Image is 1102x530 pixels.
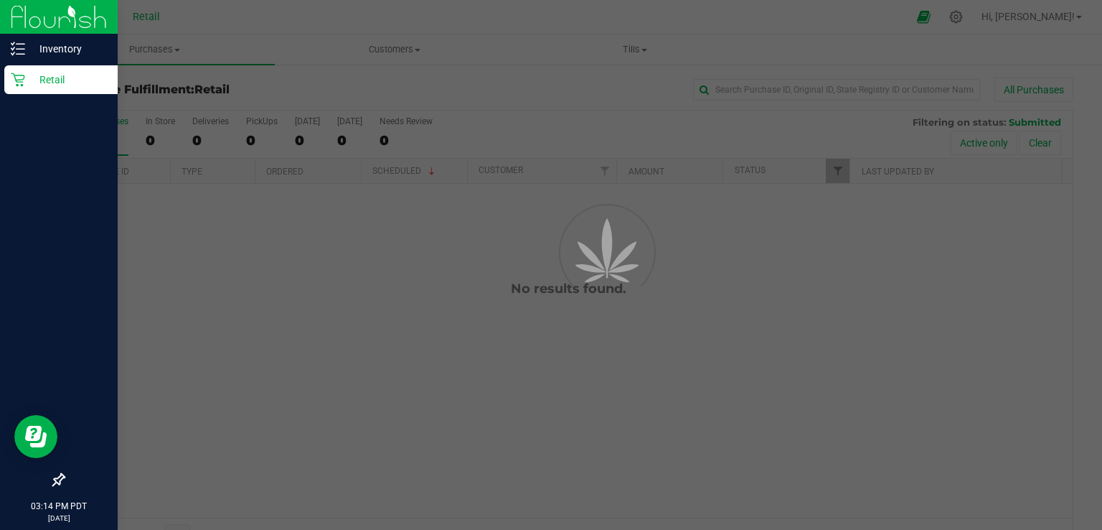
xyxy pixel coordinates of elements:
[25,40,111,57] p: Inventory
[6,500,111,513] p: 03:14 PM PDT
[6,513,111,524] p: [DATE]
[11,73,25,87] inline-svg: Retail
[25,71,111,88] p: Retail
[14,415,57,458] iframe: Resource center
[11,42,25,56] inline-svg: Inventory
